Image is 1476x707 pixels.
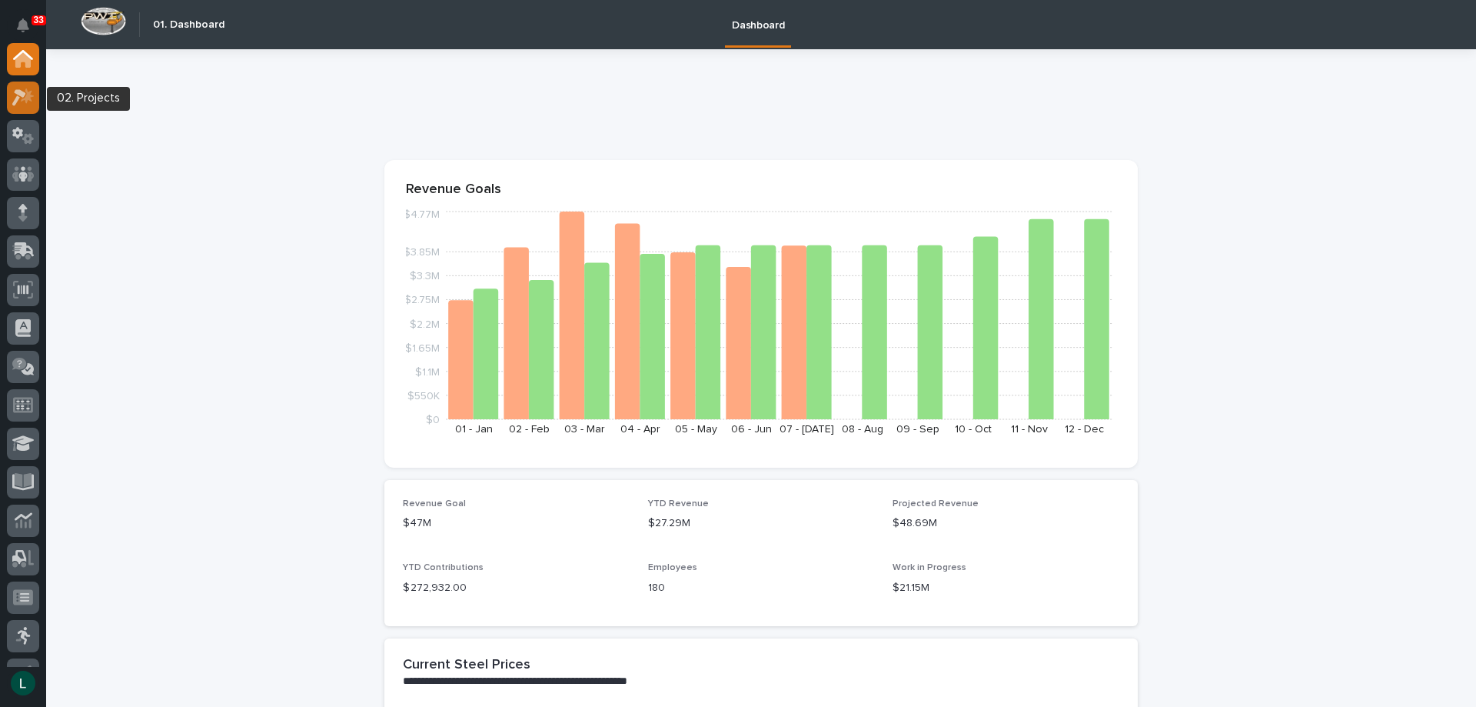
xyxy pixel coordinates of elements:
[410,271,440,282] tspan: $3.3M
[648,515,875,532] p: $27.29M
[426,415,440,425] tspan: $0
[648,580,875,596] p: 180
[19,18,39,43] div: Notifications33
[403,657,530,674] h2: Current Steel Prices
[406,182,1116,198] p: Revenue Goals
[564,424,605,435] text: 03 - Mar
[955,424,992,435] text: 10 - Oct
[675,424,717,435] text: 05 - May
[842,424,883,435] text: 08 - Aug
[34,15,44,25] p: 33
[893,499,979,509] span: Projected Revenue
[415,366,440,377] tspan: $1.1M
[153,18,224,32] h2: 01. Dashboard
[509,424,550,435] text: 02 - Feb
[403,499,466,509] span: Revenue Goal
[1065,424,1104,435] text: 12 - Dec
[405,342,440,353] tspan: $1.65M
[620,424,660,435] text: 04 - Apr
[7,667,39,699] button: users-avatar
[404,209,440,220] tspan: $4.77M
[780,424,834,435] text: 07 - [DATE]
[648,563,697,572] span: Employees
[893,580,1119,596] p: $21.15M
[731,424,772,435] text: 06 - Jun
[404,295,440,305] tspan: $2.75M
[404,247,440,258] tspan: $3.85M
[648,499,709,509] span: YTD Revenue
[403,515,630,532] p: $47M
[410,318,440,329] tspan: $2.2M
[407,390,440,401] tspan: $550K
[455,424,493,435] text: 01 - Jan
[7,9,39,42] button: Notifications
[893,563,966,572] span: Work in Progress
[403,563,484,572] span: YTD Contributions
[893,515,1119,532] p: $48.69M
[896,424,939,435] text: 09 - Sep
[403,580,630,596] p: $ 272,932.00
[81,7,126,35] img: Workspace Logo
[1011,424,1048,435] text: 11 - Nov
